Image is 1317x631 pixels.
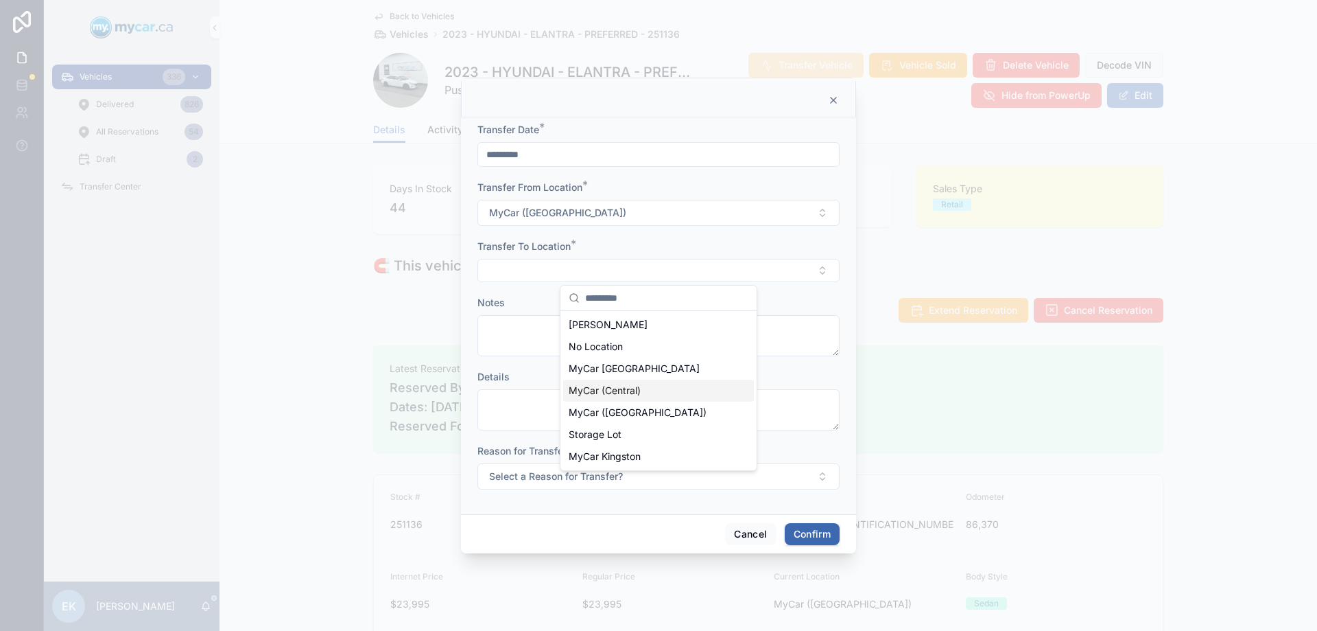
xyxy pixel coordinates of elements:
button: Select Button [477,200,840,226]
span: Reason for Transfer? [477,445,571,457]
span: MyCar Kingston [569,450,641,463]
span: Select a Reason for Transfer? [489,470,623,483]
button: Cancel [725,523,776,545]
span: Details [477,371,510,382]
span: Storage Lot [569,428,621,441]
span: [PERSON_NAME] [569,318,648,332]
span: Notes [477,297,505,308]
span: MyCar [GEOGRAPHIC_DATA] [569,362,700,376]
span: Transfer Date [477,124,539,135]
span: Transfer To Location [477,240,571,252]
button: Select Button [477,259,840,282]
button: Select Button [477,463,840,490]
button: Confirm [785,523,840,545]
span: MyCar (Central) [569,384,641,398]
span: No Location [569,340,623,354]
div: Suggestions [560,311,757,470]
span: Transfer From Location [477,181,582,193]
span: MyCar ([GEOGRAPHIC_DATA]) [569,406,707,420]
span: MyCar ([GEOGRAPHIC_DATA]) [489,206,626,220]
